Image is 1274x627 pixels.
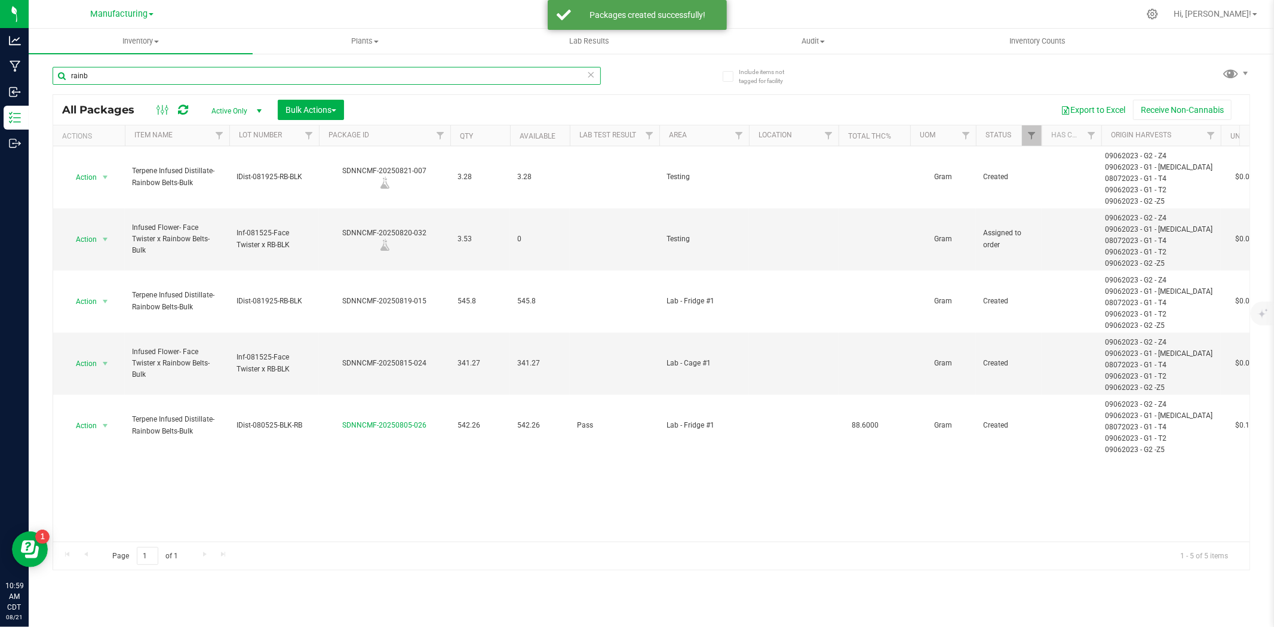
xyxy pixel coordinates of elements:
span: Plants [253,36,476,47]
a: Item Name [134,131,173,139]
a: Inventory [29,29,253,54]
span: Inventory Counts [993,36,1082,47]
span: Lab - Cage #1 [667,358,742,369]
a: Unit Cost [1230,132,1266,140]
span: Terpene Infused Distillate-Rainbow Belts-Bulk [132,290,222,312]
div: 08072023 - G1 - T4 [1106,297,1217,309]
span: Terpene Infused Distillate-Rainbow Belts-Bulk [132,414,222,437]
span: IDist-081925-RB-BLK [237,171,312,183]
span: Gram [917,233,969,245]
a: Available [520,132,555,140]
span: select [98,355,113,372]
div: 09062023 - G2 - Z4 [1106,399,1217,410]
span: Assigned to order [983,228,1034,250]
div: 09062023 - G2 - Z4 [1106,213,1217,224]
inline-svg: Analytics [9,35,21,47]
a: UOM [920,131,935,139]
p: 10:59 AM CDT [5,580,23,613]
a: Filter [729,125,749,146]
inline-svg: Outbound [9,137,21,149]
span: 3.28 [458,171,503,183]
a: Plants [253,29,477,54]
span: Inventory [29,36,253,47]
div: SDNNCMF-20250820-032 [317,228,452,251]
span: Gram [917,358,969,369]
iframe: Resource center [12,531,48,567]
span: Action [65,293,97,310]
span: Audit [702,36,925,47]
span: Inf-081525-Face Twister x RB-BLK [237,352,312,374]
span: Manufacturing [90,9,148,19]
div: 09062023 - G1 - T2 [1106,309,1217,320]
span: Testing [667,233,742,245]
span: select [98,231,113,248]
div: 09062023 - G2 -Z5 [1106,320,1217,331]
a: Filter [431,125,450,146]
a: Filter [299,125,319,146]
span: Terpene Infused Distillate-Rainbow Belts-Bulk [132,165,222,188]
th: Has COA [1042,125,1101,146]
span: Hi, [PERSON_NAME]! [1174,9,1251,19]
div: 09062023 - G1 - [MEDICAL_DATA] [1106,410,1217,422]
a: Qty [460,132,473,140]
a: Filter [1082,125,1101,146]
span: Created [983,358,1034,369]
span: Created [983,171,1034,183]
div: 09062023 - G1 - T2 [1106,433,1217,444]
div: SDNNCMF-20250819-015 [317,296,452,307]
span: 542.26 [517,420,563,431]
span: Infused Flower- Face Twister x Rainbow Belts-Bulk [132,346,222,381]
inline-svg: Manufacturing [9,60,21,72]
span: 341.27 [458,358,503,369]
span: Action [65,169,97,186]
span: 1 - 5 of 5 items [1171,547,1238,565]
span: 545.8 [458,296,503,307]
div: Packages created successfully! [578,9,718,21]
input: 1 [137,547,158,565]
a: Filter [1201,125,1221,146]
a: Location [759,131,792,139]
a: Lab Results [477,29,701,54]
a: Filter [640,125,659,146]
span: All Packages [62,103,146,116]
div: SDNNCMF-20250821-007 [317,165,452,189]
div: 08072023 - G1 - T4 [1106,235,1217,247]
div: 08072023 - G1 - T4 [1106,422,1217,433]
div: SDNNCMF-20250815-024 [317,358,452,369]
div: 09062023 - G1 - T2 [1106,185,1217,196]
a: Lab Test Result [579,131,636,139]
div: 08072023 - G1 - T4 [1106,359,1217,371]
input: Search Package ID, Item Name, SKU, Lot or Part Number... [53,67,601,85]
div: 08072023 - G1 - T4 [1106,173,1217,185]
p: 08/21 [5,613,23,622]
a: Filter [956,125,976,146]
div: 09062023 - G2 - Z4 [1106,275,1217,286]
button: Bulk Actions [278,100,344,120]
a: Package ID [329,131,369,139]
a: Filter [1022,125,1042,146]
div: 09062023 - G1 - [MEDICAL_DATA] [1106,162,1217,173]
span: IDist-080525-BLK-RB [237,420,312,431]
span: Infused Flower- Face Twister x Rainbow Belts-Bulk [132,222,222,257]
span: Include items not tagged for facility [739,67,799,85]
a: Status [986,131,1011,139]
span: Created [983,296,1034,307]
button: Receive Non-Cannabis [1133,100,1232,120]
span: Action [65,355,97,372]
div: 09062023 - G2 -Z5 [1106,258,1217,269]
span: 545.8 [517,296,563,307]
span: 542.26 [458,420,503,431]
span: Lab - Fridge #1 [667,420,742,431]
span: Lab - Fridge #1 [667,296,742,307]
div: 09062023 - G1 - [MEDICAL_DATA] [1106,348,1217,359]
a: Area [669,131,687,139]
a: Filter [819,125,839,146]
span: Gram [917,171,969,183]
a: Lot Number [239,131,282,139]
span: Inf-081525-Face Twister x RB-BLK [237,228,312,250]
div: Actions [62,132,120,140]
span: 3.53 [458,233,503,245]
span: Pass [577,420,652,431]
a: Origin Harvests [1111,131,1171,139]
